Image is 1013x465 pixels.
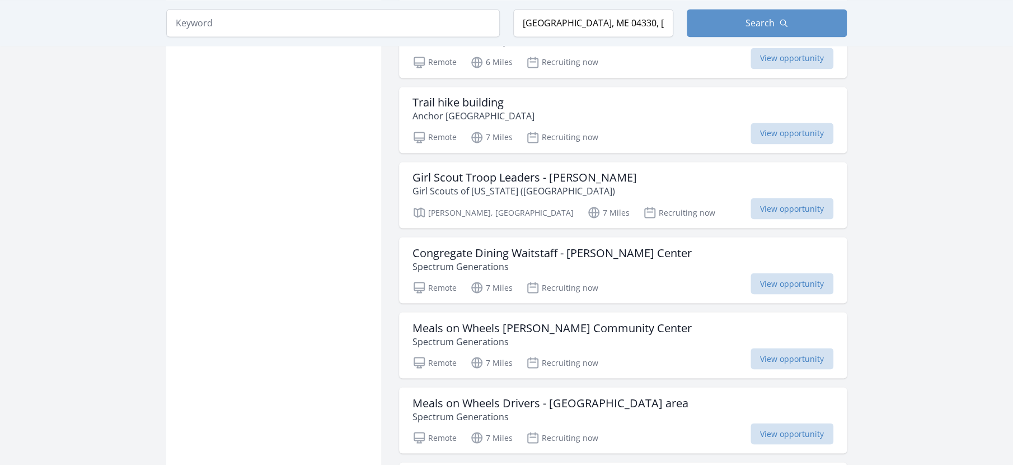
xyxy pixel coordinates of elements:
[412,171,637,184] h3: Girl Scout Troop Leaders - [PERSON_NAME]
[412,334,692,348] p: Spectrum Generations
[412,246,692,259] h3: Congregate Dining Waitstaff - [PERSON_NAME] Center
[513,9,673,37] input: Location
[470,55,513,69] p: 6 Miles
[526,131,598,144] p: Recruiting now
[751,123,833,144] span: View opportunity
[412,109,534,123] p: Anchor [GEOGRAPHIC_DATA]
[399,237,847,303] a: Congregate Dining Waitstaff - [PERSON_NAME] Center Spectrum Generations Remote 7 Miles Recruiting...
[412,281,457,294] p: Remote
[526,431,598,444] p: Recruiting now
[751,198,833,219] span: View opportunity
[399,87,847,153] a: Trail hike building Anchor [GEOGRAPHIC_DATA] Remote 7 Miles Recruiting now View opportunity
[412,131,457,144] p: Remote
[526,55,598,69] p: Recruiting now
[751,273,833,294] span: View opportunity
[412,55,457,69] p: Remote
[587,206,630,219] p: 7 Miles
[526,356,598,369] p: Recruiting now
[470,356,513,369] p: 7 Miles
[399,162,847,228] a: Girl Scout Troop Leaders - [PERSON_NAME] Girl Scouts of [US_STATE] ([GEOGRAPHIC_DATA]) [PERSON_NA...
[751,348,833,369] span: View opportunity
[470,131,513,144] p: 7 Miles
[470,281,513,294] p: 7 Miles
[399,387,847,453] a: Meals on Wheels Drivers - [GEOGRAPHIC_DATA] area Spectrum Generations Remote 7 Miles Recruiting n...
[412,321,692,334] h3: Meals on Wheels [PERSON_NAME] Community Center
[687,9,847,37] button: Search
[412,410,688,423] p: Spectrum Generations
[399,312,847,378] a: Meals on Wheels [PERSON_NAME] Community Center Spectrum Generations Remote 7 Miles Recruiting now...
[751,48,833,69] span: View opportunity
[526,281,598,294] p: Recruiting now
[412,396,688,410] h3: Meals on Wheels Drivers - [GEOGRAPHIC_DATA] area
[412,96,534,109] h3: Trail hike building
[643,206,715,219] p: Recruiting now
[412,206,574,219] p: [PERSON_NAME], [GEOGRAPHIC_DATA]
[166,9,500,37] input: Keyword
[751,423,833,444] span: View opportunity
[412,356,457,369] p: Remote
[470,431,513,444] p: 7 Miles
[412,184,637,198] p: Girl Scouts of [US_STATE] ([GEOGRAPHIC_DATA])
[745,16,775,30] span: Search
[412,259,692,273] p: Spectrum Generations
[412,431,457,444] p: Remote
